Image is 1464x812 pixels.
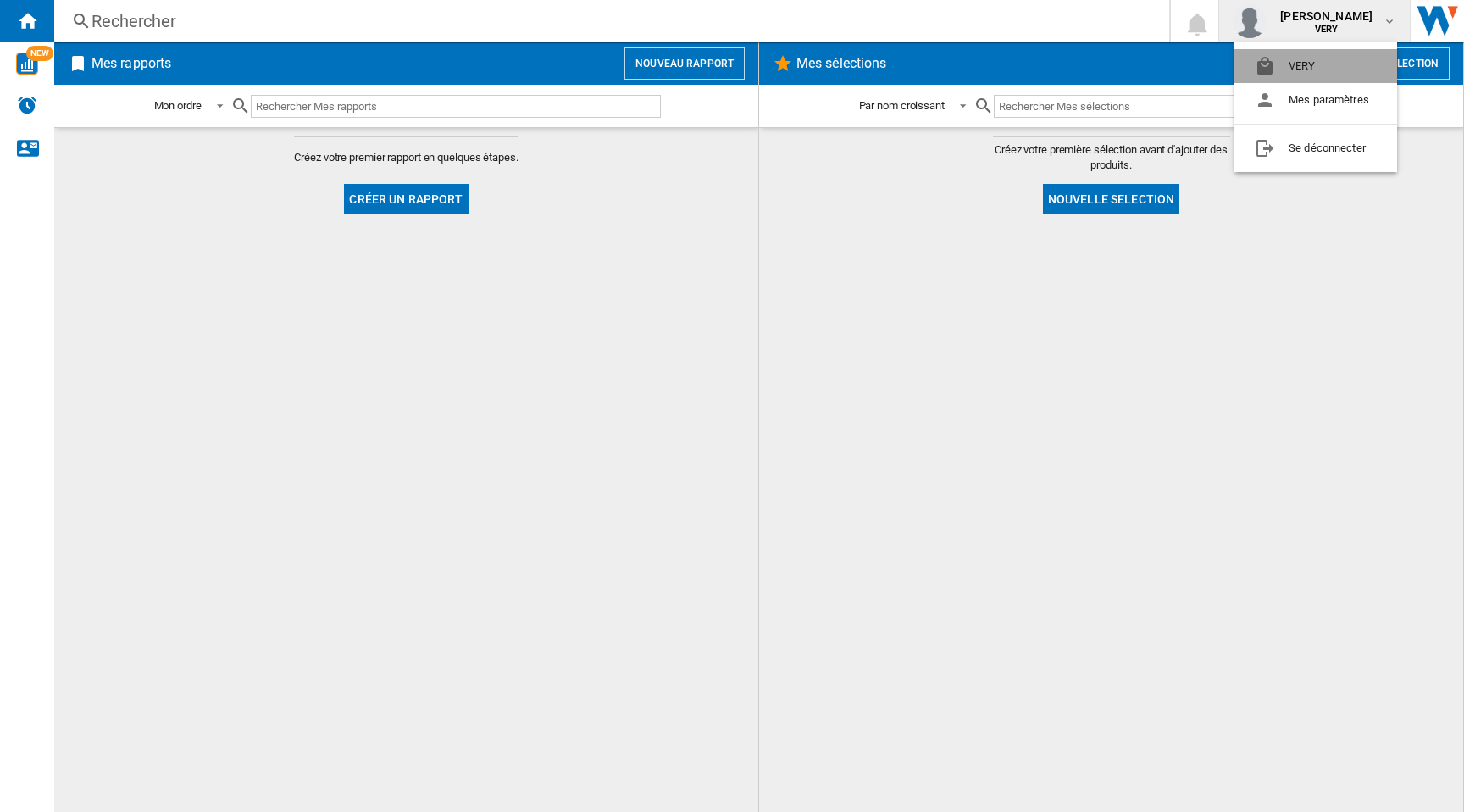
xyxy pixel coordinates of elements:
[1234,83,1397,117] button: Mes paramètres
[1234,131,1397,165] button: Se déconnecter
[1234,49,1397,83] button: VERY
